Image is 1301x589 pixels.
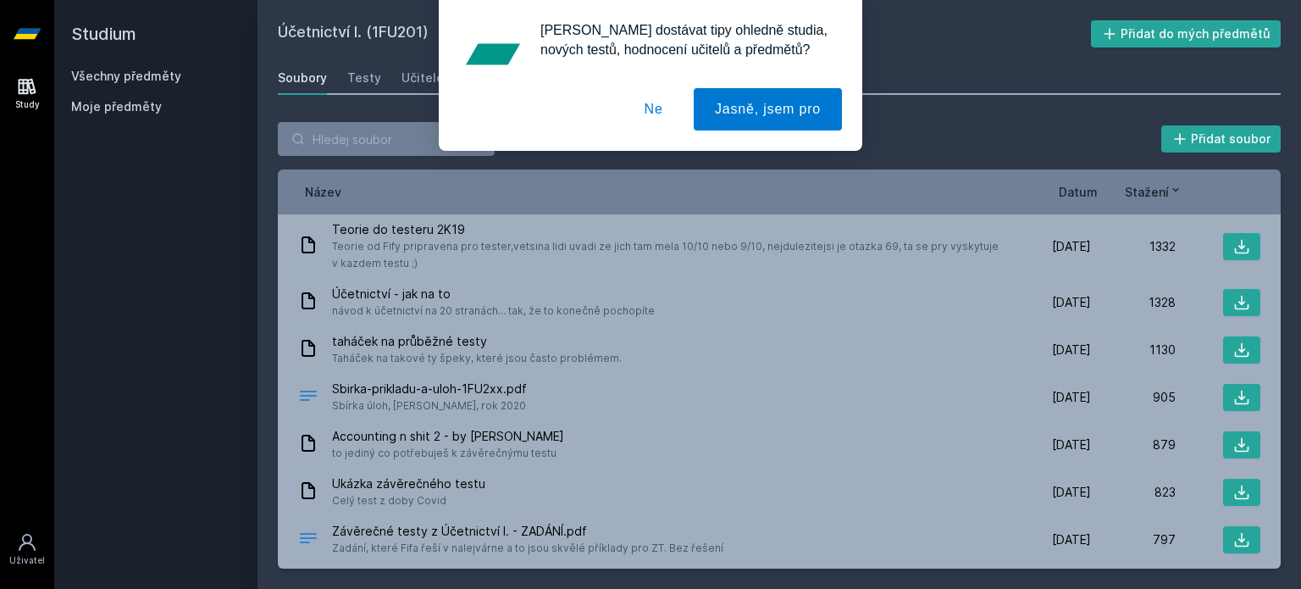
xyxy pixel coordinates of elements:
[1052,342,1091,358] span: [DATE]
[459,20,527,88] img: notification icon
[332,475,485,492] span: Ukázka závěrečného testu
[1125,183,1169,201] span: Stažení
[1091,436,1176,453] div: 879
[298,386,318,410] div: PDF
[332,492,485,509] span: Celý test z doby Covid
[1091,484,1176,501] div: 823
[623,88,684,131] button: Ne
[305,183,341,201] button: Název
[332,540,723,557] span: Zadání, které Fifa řeší v nalejvárne a to jsou skvělé příklady pro ZT. Bez řešení
[332,523,723,540] span: Závěrečné testy z Účetnictví I. - ZADÁNÍ.pdf
[332,303,655,320] span: návod k účetnictví na 20 stranách... tak, že to konečně pochopíte
[332,238,999,272] span: Teorie od Fify pripravena pro tester,vetsina lidi uvadi ze jich tam mela 10/10 nebo 9/10, nejdule...
[527,20,842,59] div: [PERSON_NAME] dostávat tipy ohledně studia, nových testů, hodnocení učitelů a předmětů?
[1052,294,1091,311] span: [DATE]
[1052,436,1091,453] span: [DATE]
[332,445,564,462] span: to jediný co potřebuješ k závěrečnýmu testu
[1052,389,1091,406] span: [DATE]
[1091,531,1176,548] div: 797
[1052,531,1091,548] span: [DATE]
[3,524,51,575] a: Uživatel
[694,88,842,131] button: Jasně, jsem pro
[1091,342,1176,358] div: 1130
[298,528,318,553] div: PDF
[1091,238,1176,255] div: 1332
[332,286,655,303] span: Účetnictví - jak na to
[332,350,622,367] span: Taháček na takové ty špeky, které jsou často problémem.
[1059,183,1098,201] button: Datum
[1052,238,1091,255] span: [DATE]
[1091,389,1176,406] div: 905
[332,381,527,397] span: Sbirka-prikladu-a-uloh-1FU2xx.pdf
[332,397,527,414] span: Sbírka úloh, [PERSON_NAME], rok 2020
[1091,294,1176,311] div: 1328
[332,221,999,238] span: Teorie do testeru 2K19
[1125,183,1182,201] button: Stažení
[332,428,564,445] span: Accounting n shit 2 - by [PERSON_NAME]
[1052,484,1091,501] span: [DATE]
[332,333,622,350] span: taháček na průběžné testy
[9,554,45,567] div: Uživatel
